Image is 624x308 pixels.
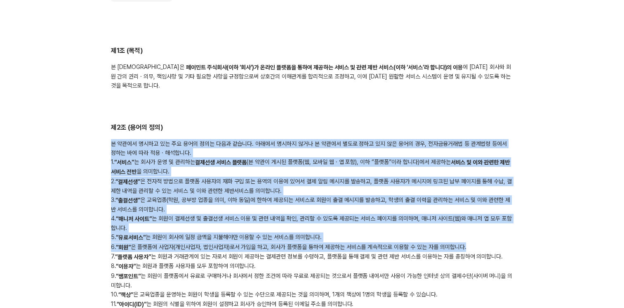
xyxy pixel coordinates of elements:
[186,64,463,71] b: 페이민트 주식회사(이하 ‘회사’)가 온라인 플랫폼을 통하여 제공하는 서비스 및 관련 제반 서비스(이하 ‘서비스’라 합니다)의 이용
[116,273,141,280] b: “쌤포인트”
[115,178,140,185] b: “결제선생”
[118,291,133,298] b: “책상”
[116,263,136,270] b: “이용자”
[111,159,510,175] b: 서비스 및 이와 관련한 제반 서비스 전반
[114,159,134,166] b: “서비스”
[115,197,140,204] b: “출결선생”
[111,46,513,56] h2: 제1조 (목적)
[111,123,513,133] h2: 제2조 (용어의 정의)
[116,235,146,241] b: “유료서비스”
[117,301,146,308] b: “아이디(ID)”
[116,216,152,222] b: “매니저 사이트”
[115,254,151,260] b: “플랫폼 사용자”
[195,159,247,166] b: 결제선생 서비스 플랫폼
[111,62,513,90] div: 본 [DEMOGRAPHIC_DATA]은 에 [DATE] 회사와 회원 간의 권리 · 의무, 책임사항 및 기타 필요한 사항을 규정함으로써 상호간의 이해관계를 합리적으로 조정하고,...
[116,244,131,251] b: “회원”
